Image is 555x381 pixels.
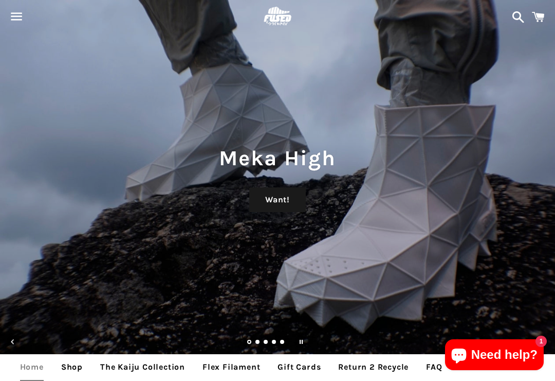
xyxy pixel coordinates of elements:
a: Slide 1, current [247,340,252,345]
a: Load slide 5 [280,340,285,345]
button: Next slide [531,331,553,353]
button: Previous slide [2,331,24,353]
h1: Meka High [10,143,545,173]
a: FAQ [418,354,450,380]
a: Want! [249,187,306,212]
a: Shop [53,354,90,380]
a: Return 2 Recycle [330,354,416,380]
a: Load slide 3 [264,340,269,345]
a: Load slide 2 [255,340,261,345]
a: The Kaiju Collection [92,354,193,380]
inbox-online-store-chat: Shopify online store chat [442,339,547,373]
a: Flex Filament [195,354,268,380]
a: Gift Cards [270,354,328,380]
button: Pause slideshow [290,331,312,353]
a: Load slide 4 [272,340,277,345]
a: Home [12,354,51,380]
